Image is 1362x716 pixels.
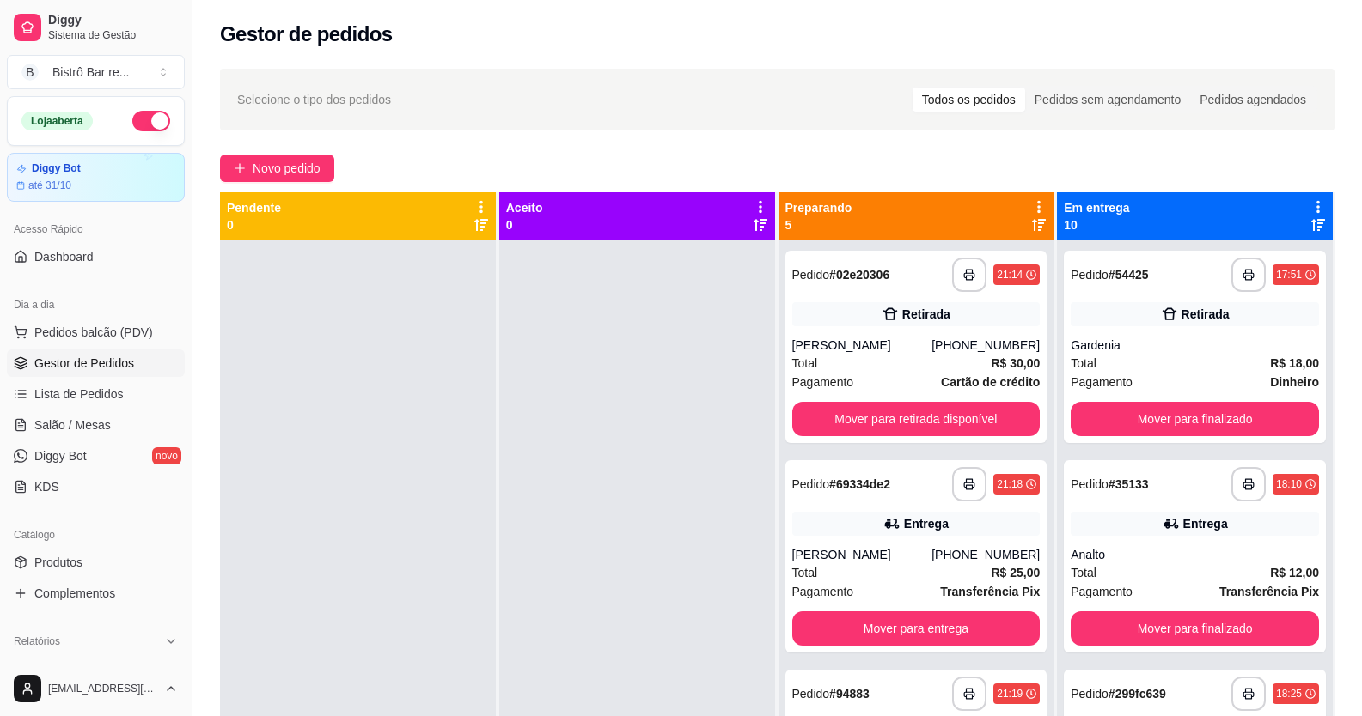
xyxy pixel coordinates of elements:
span: Pedido [1071,687,1109,701]
div: Analto [1071,546,1319,563]
p: 0 [506,216,543,234]
strong: Cartão de crédito [941,375,1040,389]
div: Entrega [904,515,949,532]
div: [PHONE_NUMBER] [931,337,1040,354]
span: B [21,64,39,81]
div: Bistrô Bar re ... [52,64,129,81]
div: 17:51 [1276,268,1302,282]
span: Total [1071,354,1096,373]
span: Novo pedido [253,159,321,178]
span: Relatórios de vendas [34,660,148,677]
span: Pedido [792,477,830,491]
span: Selecione o tipo dos pedidos [237,90,391,109]
article: até 31/10 [28,179,71,192]
strong: R$ 12,00 [1270,566,1319,579]
span: [EMAIL_ADDRESS][DOMAIN_NAME] [48,682,157,695]
a: KDS [7,473,185,501]
a: Dashboard [7,243,185,270]
strong: # 35133 [1109,477,1149,491]
div: 21:14 [997,268,1023,282]
span: Gestor de Pedidos [34,355,134,372]
a: Lista de Pedidos [7,380,185,408]
strong: # 69334de2 [829,477,890,491]
span: KDS [34,478,59,495]
span: plus [234,162,246,174]
span: Relatórios [14,634,60,648]
button: Mover para retirada disponível [792,402,1041,436]
div: Pedidos agendados [1190,88,1316,112]
span: Pedido [1071,477,1109,491]
strong: R$ 25,00 [991,566,1040,579]
button: Mover para finalizado [1071,611,1319,646]
span: Total [792,354,818,373]
span: Diggy Bot [34,447,87,464]
a: Complementos [7,579,185,607]
div: 18:10 [1276,477,1302,491]
span: Pedido [1071,268,1109,282]
div: Acesso Rápido [7,215,185,243]
div: Entrega [1183,515,1228,532]
strong: # 02e20306 [829,268,889,282]
button: Novo pedido [220,155,334,182]
a: Salão / Mesas [7,411,185,439]
button: Pedidos balcão (PDV) [7,319,185,346]
a: Gestor de Pedidos [7,349,185,377]
button: Mover para finalizado [1071,402,1319,436]
div: [PERSON_NAME] [792,337,932,354]
span: Sistema de Gestão [48,28,178,42]
article: Diggy Bot [32,162,81,175]
div: Retirada [902,306,950,323]
p: 10 [1064,216,1129,234]
span: Pagamento [792,582,854,601]
a: Relatórios de vendas [7,655,185,683]
span: Complementos [34,585,115,602]
h2: Gestor de pedidos [220,21,393,48]
span: Pedido [792,268,830,282]
div: 21:19 [997,687,1023,701]
div: Pedidos sem agendamento [1025,88,1190,112]
span: Pedidos balcão (PDV) [34,324,153,341]
span: Dashboard [34,248,94,265]
a: Diggy Botnovo [7,442,185,470]
button: [EMAIL_ADDRESS][DOMAIN_NAME] [7,668,185,709]
div: 21:18 [997,477,1023,491]
strong: Dinheiro [1270,375,1319,389]
a: Diggy Botaté 31/10 [7,153,185,202]
button: Alterar Status [132,111,170,131]
span: Total [1071,563,1096,582]
div: Catálogo [7,521,185,549]
span: Produtos [34,554,82,571]
div: Dia a dia [7,291,185,319]
div: Todos os pedidos [913,88,1025,112]
p: 5 [785,216,852,234]
span: Pedido [792,687,830,701]
span: Pagamento [792,373,854,391]
span: Pagamento [1071,582,1133,601]
p: 0 [227,216,281,234]
strong: Transferência Pix [1219,585,1319,598]
div: Gardenia [1071,337,1319,354]
span: Pagamento [1071,373,1133,391]
strong: # 54425 [1109,268,1149,282]
p: Pendente [227,199,281,216]
strong: R$ 30,00 [991,356,1040,370]
span: Salão / Mesas [34,416,111,434]
span: Diggy [48,13,178,28]
p: Em entrega [1064,199,1129,216]
strong: R$ 18,00 [1270,356,1319,370]
a: DiggySistema de Gestão [7,7,185,48]
p: Preparando [785,199,852,216]
div: Loja aberta [21,112,93,130]
div: 18:25 [1276,687,1302,701]
span: Lista de Pedidos [34,385,124,403]
div: [PERSON_NAME] [792,546,932,563]
strong: # 299fc639 [1109,687,1166,701]
strong: # 94883 [829,687,870,701]
a: Produtos [7,549,185,576]
p: Aceito [506,199,543,216]
div: Retirada [1182,306,1230,323]
button: Select a team [7,55,185,89]
strong: Transferência Pix [940,585,1040,598]
div: [PHONE_NUMBER] [931,546,1040,563]
span: Total [792,563,818,582]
